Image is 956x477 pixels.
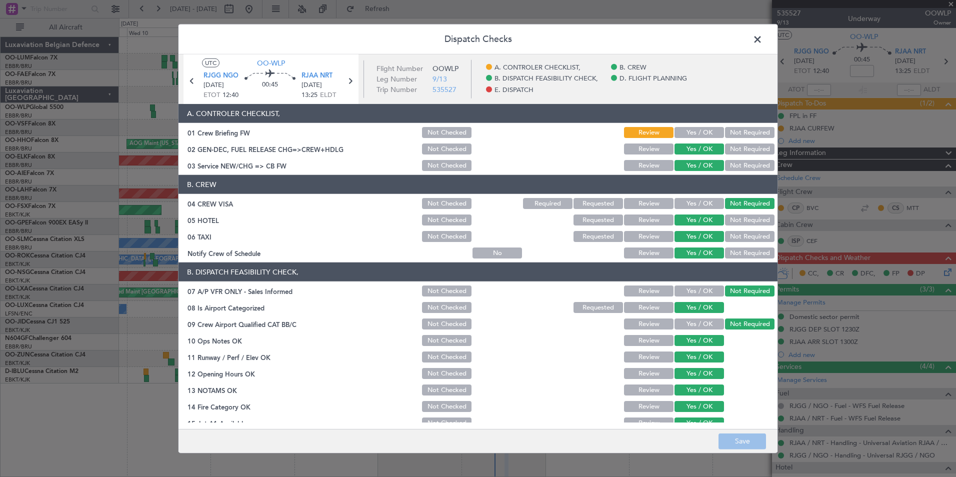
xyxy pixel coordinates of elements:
button: Not Required [725,214,774,225]
button: Not Required [725,318,774,329]
button: Not Required [725,127,774,138]
button: Not Required [725,231,774,242]
button: Not Required [725,160,774,171]
button: Not Required [725,285,774,296]
header: Dispatch Checks [178,24,777,54]
button: Not Required [725,143,774,154]
button: Not Required [725,198,774,209]
button: Not Required [725,247,774,258]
